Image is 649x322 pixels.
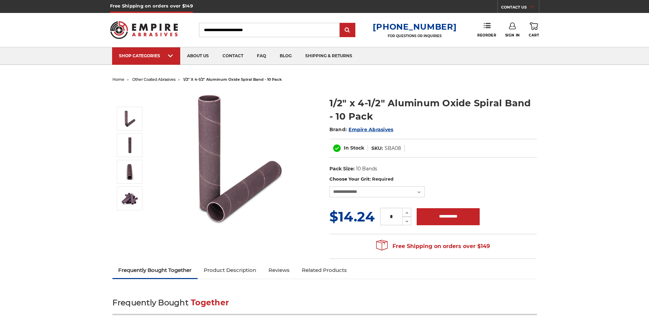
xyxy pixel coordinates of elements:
a: home [112,77,124,82]
img: Empire Abrasives [110,17,178,43]
a: [PHONE_NUMBER] [373,22,457,32]
a: Cart [529,22,539,37]
a: faq [250,47,273,65]
a: Reorder [477,22,496,37]
span: Frequently Bought [112,298,188,307]
span: Brand: [329,126,347,133]
p: FOR QUESTIONS OR INQUIRIES [373,34,457,38]
span: Cart [529,33,539,37]
a: contact [216,47,250,65]
a: Empire Abrasives [349,126,393,133]
h1: 1/2" x 4-1/2" Aluminum Oxide Spiral Band - 10 Pack [329,96,537,123]
a: Related Products [296,263,353,278]
a: other coated abrasives [132,77,175,82]
dt: SKU: [371,145,383,152]
img: 1/2" x 4-1/2" Spiral Bands Aluminum Oxide [121,110,138,127]
a: Reviews [262,263,296,278]
a: CONTACT US [501,3,539,13]
span: Free Shipping on orders over $149 [376,240,490,253]
dd: 10 Bands [356,165,377,172]
dt: Pack Size: [329,165,355,172]
small: Required [372,176,393,182]
img: 1/2" x 4-1/2" Spiral Bands AOX [121,137,138,154]
span: $14.24 [329,208,375,225]
div: SHOP CATEGORIES [119,53,173,58]
span: Together [191,298,229,307]
label: Choose Your Grit: [329,176,537,183]
span: In Stock [344,145,364,151]
span: 1/2" x 4-1/2" aluminum oxide spiral band - 10 pack [183,77,282,82]
dd: SBA08 [385,145,401,152]
a: about us [180,47,216,65]
img: 1/2" x 4-1/2" AOX Spiral Bands [121,190,138,207]
a: blog [273,47,298,65]
img: 1/2" x 4-1/2" Aluminum Oxide Spiral Bands [121,163,138,180]
img: 1/2" x 4-1/2" Spiral Bands Aluminum Oxide [171,89,307,226]
span: Sign In [505,33,520,37]
a: Frequently Bought Together [112,263,198,278]
a: shipping & returns [298,47,359,65]
span: Reorder [477,33,496,37]
a: Product Description [198,263,262,278]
